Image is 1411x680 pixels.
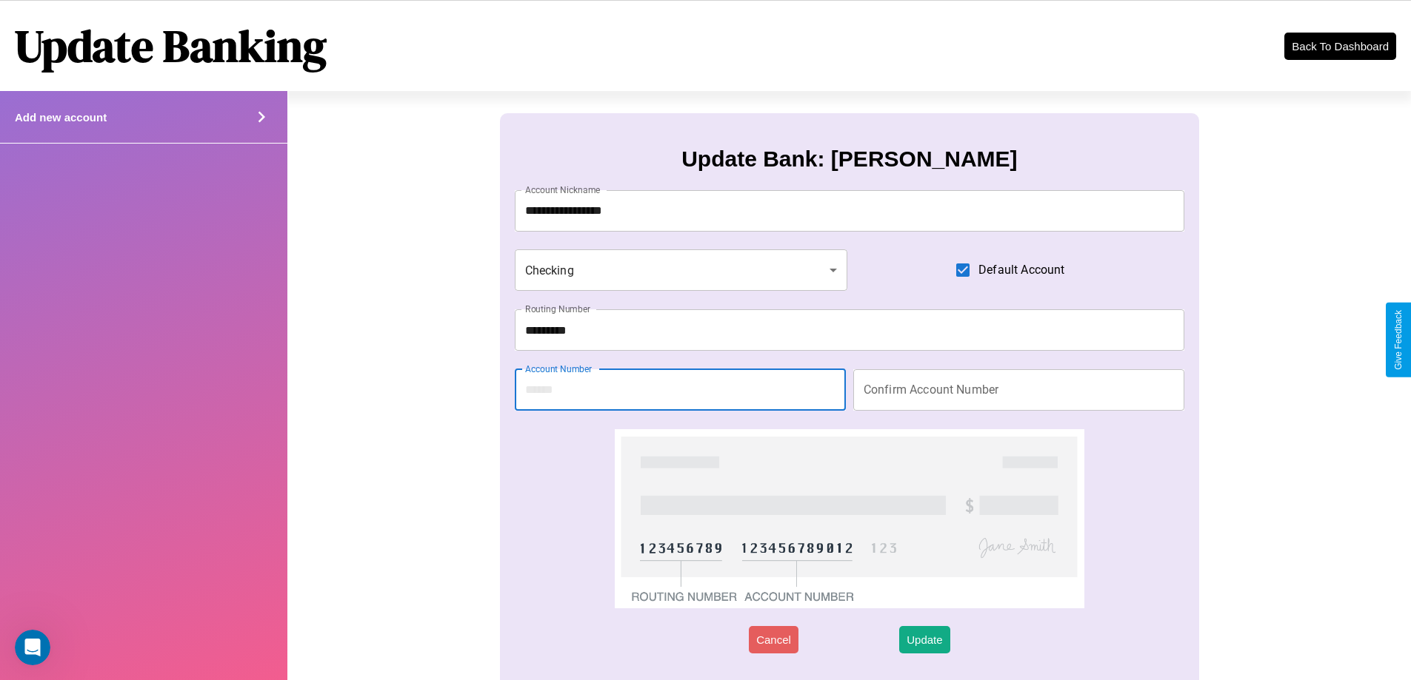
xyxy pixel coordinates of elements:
div: Checking [515,249,848,291]
span: Default Account [978,261,1064,279]
label: Account Number [525,363,592,375]
img: check [615,429,1084,608]
label: Account Nickname [525,184,601,196]
button: Update [899,626,950,653]
button: Back To Dashboard [1284,33,1396,60]
h3: Update Bank: [PERSON_NAME] [681,147,1017,172]
button: Cancel [749,626,798,653]
label: Routing Number [525,303,590,315]
div: Give Feedback [1393,310,1404,370]
h4: Add new account [15,111,107,124]
h1: Update Banking [15,16,327,76]
iframe: Intercom live chat [15,630,50,665]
